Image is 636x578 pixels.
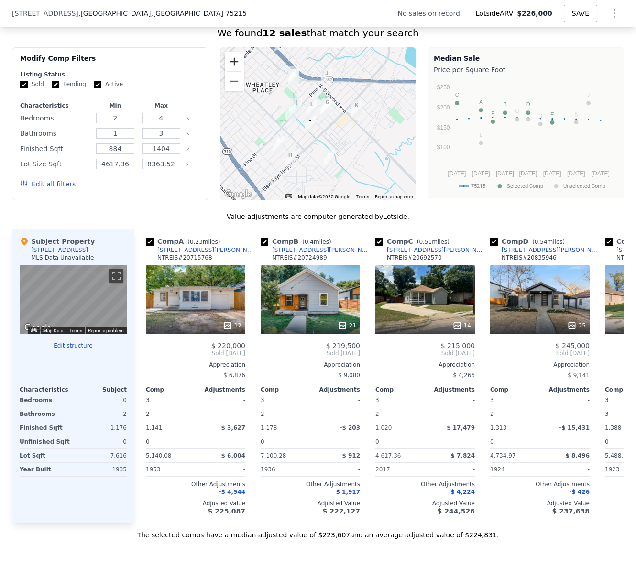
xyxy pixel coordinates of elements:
[338,321,356,330] div: 21
[453,372,475,379] span: $ 4,266
[261,349,360,357] span: Sold [DATE]
[526,101,530,107] text: D
[556,342,590,349] span: $ 245,000
[490,452,515,459] span: 4,734.97
[285,104,296,120] div: 2910 Pine St
[351,100,362,117] div: 3522 Hancock St
[527,108,529,114] text: I
[20,157,90,171] div: Lot Size Sqft
[146,407,194,421] div: 2
[605,438,609,445] span: 0
[272,254,327,262] div: NTREIS # 20724989
[528,239,569,245] span: ( miles)
[222,188,254,200] img: Google
[190,239,203,245] span: 0.23
[20,435,71,448] div: Unfinished Sqft
[502,254,557,262] div: NTREIS # 20835946
[186,132,190,136] button: Clear
[476,9,517,18] span: Lotside ARV
[20,81,28,88] input: Sold
[563,183,605,189] text: Unselected Comp
[20,463,71,476] div: Year Built
[12,9,78,18] span: [STREET_ADDRESS]
[550,111,554,117] text: E
[490,425,506,431] span: 1,313
[324,150,334,166] div: 2834 Oakdale St
[307,99,317,116] div: 3114 Carpenter Ave
[427,463,475,476] div: -
[261,500,360,507] div: Adjusted Value
[538,113,542,119] text: H
[447,425,475,431] span: $ 17,479
[52,80,86,88] label: Pending
[559,425,590,431] span: -$ 15,431
[398,9,468,18] div: No sales on record
[437,84,450,91] text: $250
[225,52,244,71] button: Zoom in
[94,80,123,88] label: Active
[375,237,453,246] div: Comp C
[375,246,486,254] a: [STREET_ADDRESS][PERSON_NAME]
[312,463,360,476] div: -
[157,254,212,262] div: NTREIS # 20715768
[542,393,590,407] div: -
[323,507,360,515] span: $ 222,127
[375,500,475,507] div: Adjusted Value
[20,71,200,78] div: Listing Status
[261,407,308,421] div: 2
[20,111,90,125] div: Bedrooms
[587,92,590,98] text: J
[22,322,54,334] a: Open this area in Google Maps (opens a new window)
[491,110,494,116] text: F
[356,194,369,199] a: Terms (opens in new tab)
[261,425,277,431] span: 1,178
[375,463,423,476] div: 2017
[517,10,552,17] span: $226,000
[211,342,245,349] span: $ 220,000
[69,328,82,333] a: Terms (opens in new tab)
[441,342,475,349] span: $ 215,000
[146,463,194,476] div: 1953
[31,246,88,254] div: [STREET_ADDRESS]
[490,386,540,393] div: Comp
[298,239,335,245] span: ( miles)
[605,397,609,404] span: 3
[197,407,245,421] div: -
[427,435,475,448] div: -
[146,386,196,393] div: Comp
[320,99,331,115] div: 4515 Bradshaw St
[552,507,590,515] span: $ 237,638
[75,407,127,421] div: 2
[502,246,601,254] div: [STREET_ADDRESS][PERSON_NAME]
[419,239,432,245] span: 0.51
[75,435,127,448] div: 0
[437,144,450,151] text: $100
[31,328,37,332] button: Keyboard shortcuts
[146,246,257,254] a: [STREET_ADDRESS][PERSON_NAME]
[146,438,150,445] span: 0
[490,349,590,357] span: Sold [DATE]
[208,507,245,515] span: $ 225,087
[12,212,624,221] div: Value adjustments are computer generated by Lotside .
[223,321,241,330] div: 12
[221,452,245,459] span: $ 6,004
[340,425,360,431] span: -$ 203
[75,463,127,476] div: 1935
[285,151,296,167] div: 2616 Elsie Faye Heggins St
[22,322,54,334] img: Google
[519,170,537,177] text: [DATE]
[157,246,257,254] div: [STREET_ADDRESS][PERSON_NAME]
[184,239,224,245] span: ( miles)
[20,421,71,435] div: Finished Sqft
[263,27,307,39] strong: 12 sales
[298,194,350,199] span: Map data ©2025 Google
[196,386,245,393] div: Adjustments
[515,108,519,114] text: G
[146,452,171,459] span: 5,140.08
[261,237,335,246] div: Comp B
[480,132,482,138] text: L
[566,452,590,459] span: $ 8,496
[507,183,543,189] text: Selected Comp
[605,425,621,431] span: 1,388
[496,170,514,177] text: [DATE]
